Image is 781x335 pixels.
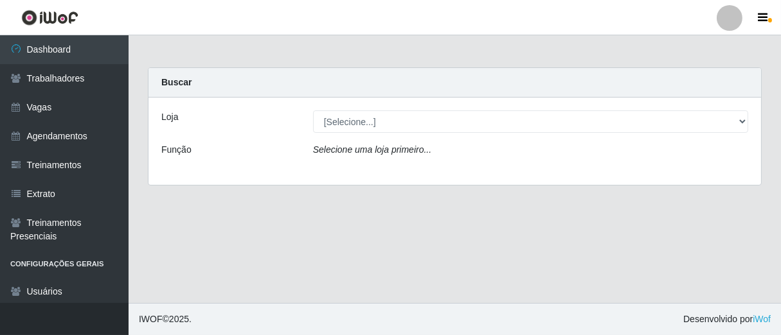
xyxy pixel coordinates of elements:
span: © 2025 . [139,313,192,326]
span: IWOF [139,314,163,324]
span: Desenvolvido por [683,313,771,326]
i: Selecione uma loja primeiro... [313,144,431,155]
label: Loja [161,110,178,124]
img: CoreUI Logo [21,10,78,26]
a: iWof [753,314,771,324]
strong: Buscar [161,77,192,87]
label: Função [161,143,192,157]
